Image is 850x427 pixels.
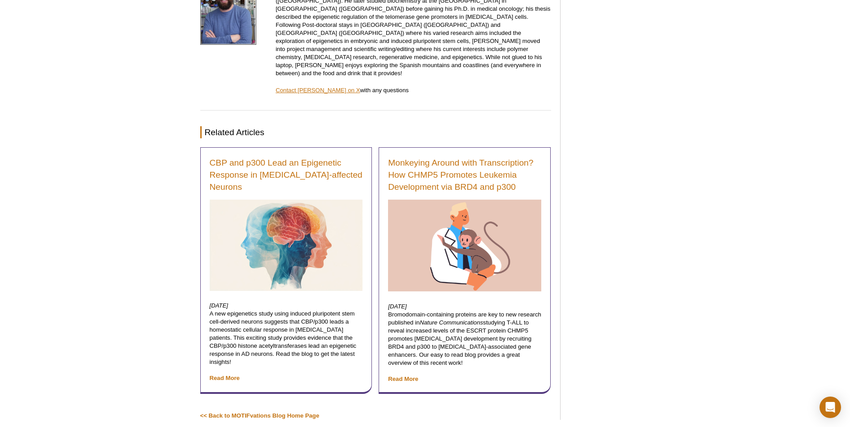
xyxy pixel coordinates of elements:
[210,200,363,291] img: Brain
[388,303,407,310] em: [DATE]
[820,397,841,418] div: Open Intercom Messenger
[388,376,418,382] a: Read More
[276,86,551,94] p: with any questions
[200,126,551,138] h2: Related Articles
[210,302,363,382] p: A new epigenetics study using induced pluripotent stem cell-derived neurons suggests that CBP/p30...
[276,87,360,94] a: Contact [PERSON_NAME] on X
[210,302,229,309] em: [DATE]
[210,375,240,381] a: Read More
[388,200,541,291] img: Doctor with monkey
[388,303,541,383] p: Bromodomain-containing proteins are key to new research published in studying T-ALL to reveal inc...
[200,412,319,419] a: << Back to MOTIFvations Blog Home Page
[420,319,483,326] em: Nature Communications
[210,157,363,193] a: CBP and p300 Lead an Epigenetic Response in [MEDICAL_DATA]-affected Neurons
[388,157,541,193] a: Monkeying Around with Transcription? How CHMP5 Promotes Leukemia Development via BRD4 and p300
